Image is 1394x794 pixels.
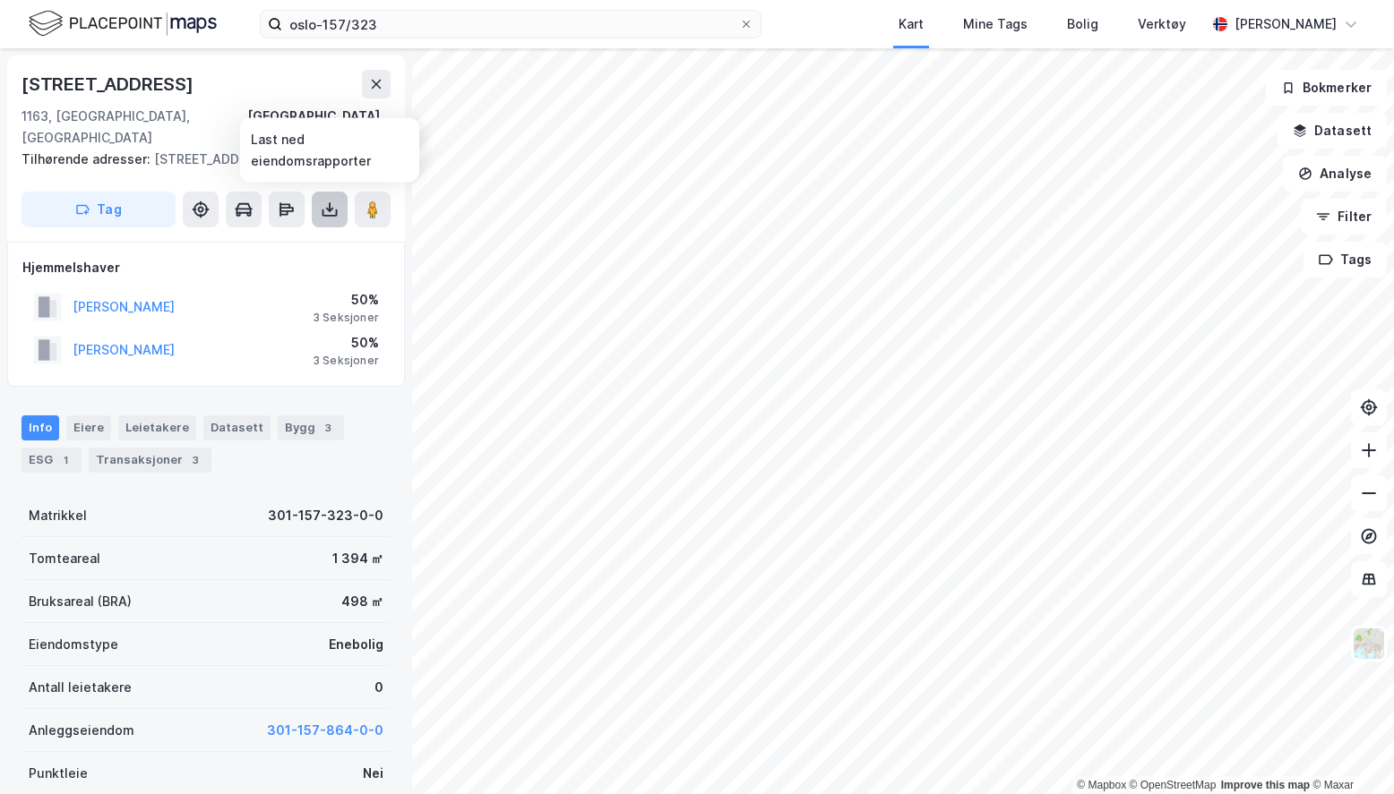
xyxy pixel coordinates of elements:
[1077,779,1126,791] a: Mapbox
[22,415,59,440] div: Info
[1304,708,1394,794] iframe: Chat Widget
[1352,627,1386,661] img: Z
[22,106,247,149] div: 1163, [GEOGRAPHIC_DATA], [GEOGRAPHIC_DATA]
[282,11,739,38] input: Søk på adresse, matrikkel, gårdeiere, leietakere eller personer
[56,451,74,469] div: 1
[267,720,383,741] button: 301-157-864-0-0
[29,548,100,569] div: Tomteareal
[313,332,379,354] div: 50%
[1301,199,1387,235] button: Filter
[22,149,376,170] div: [STREET_ADDRESS]
[313,289,379,311] div: 50%
[1130,779,1217,791] a: OpenStreetMap
[22,257,390,278] div: Hjemmelshaver
[29,591,132,612] div: Bruksareal (BRA)
[374,677,383,698] div: 0
[313,354,379,368] div: 3 Seksjoner
[66,415,111,440] div: Eiere
[963,13,1028,35] div: Mine Tags
[332,548,383,569] div: 1 394 ㎡
[341,591,383,612] div: 498 ㎡
[247,106,391,149] div: [GEOGRAPHIC_DATA], 157/323
[1067,13,1098,35] div: Bolig
[29,8,217,39] img: logo.f888ab2527a4732fd821a326f86c7f29.svg
[22,448,82,473] div: ESG
[1266,70,1387,106] button: Bokmerker
[89,448,211,473] div: Transaksjoner
[29,720,134,741] div: Anleggseiendom
[1283,156,1387,192] button: Analyse
[1221,779,1310,791] a: Improve this map
[118,415,196,440] div: Leietakere
[22,151,154,166] span: Tilhørende adresser:
[29,634,118,655] div: Eiendomstype
[319,419,337,437] div: 3
[899,13,924,35] div: Kart
[22,192,176,227] button: Tag
[268,505,383,526] div: 301-157-323-0-0
[203,415,271,440] div: Datasett
[1278,113,1387,149] button: Datasett
[29,763,88,784] div: Punktleie
[1304,242,1387,277] button: Tags
[363,763,383,784] div: Nei
[329,634,383,655] div: Enebolig
[278,415,344,440] div: Bygg
[186,451,204,469] div: 3
[29,505,87,526] div: Matrikkel
[29,677,132,698] div: Antall leietakere
[22,70,197,98] div: [STREET_ADDRESS]
[313,311,379,325] div: 3 Seksjoner
[1235,13,1337,35] div: [PERSON_NAME]
[1138,13,1186,35] div: Verktøy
